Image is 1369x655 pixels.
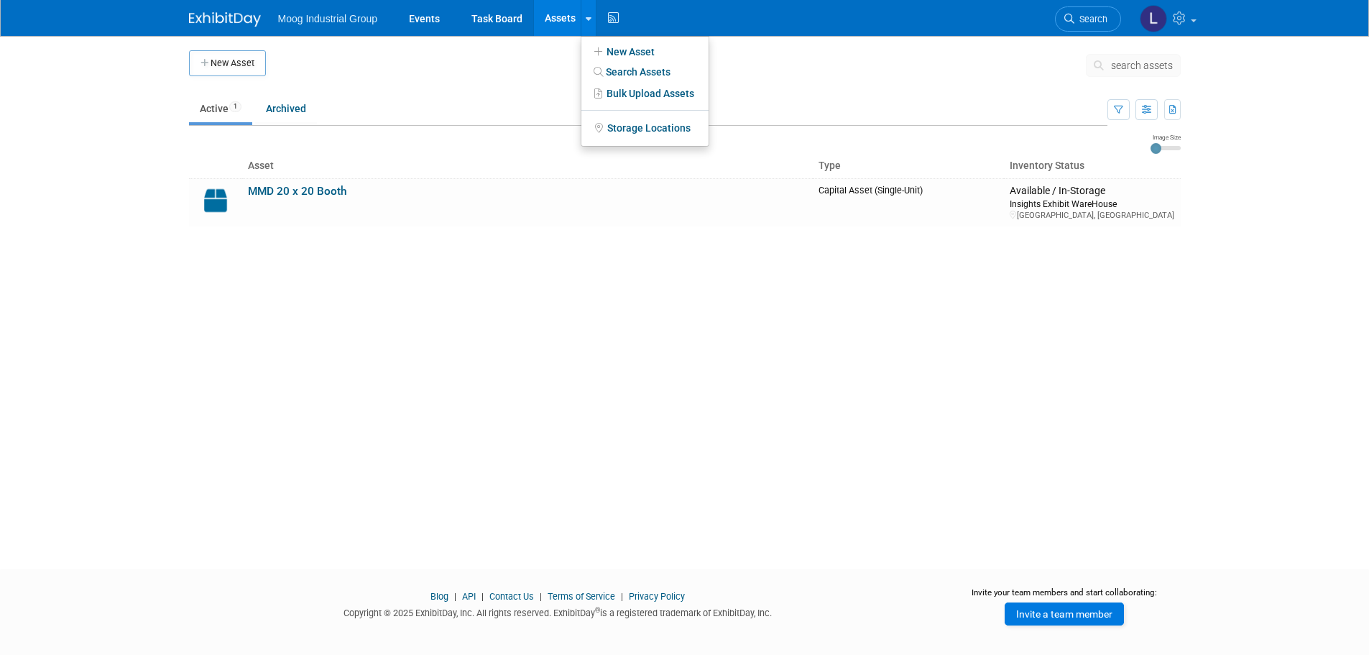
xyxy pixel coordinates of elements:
[242,154,813,178] th: Asset
[255,95,317,122] a: Archived
[1111,60,1173,71] span: search assets
[629,591,685,602] a: Privacy Policy
[949,587,1181,608] div: Invite your team members and start collaborating:
[1055,6,1121,32] a: Search
[1010,198,1174,210] div: Insights Exhibit WareHouse
[451,591,460,602] span: |
[189,50,266,76] button: New Asset
[1074,14,1107,24] span: Search
[1151,133,1181,142] div: Image Size
[1010,210,1174,221] div: [GEOGRAPHIC_DATA], [GEOGRAPHIC_DATA]
[1005,603,1124,626] a: Invite a team member
[1010,185,1174,198] div: Available / In-Storage
[1086,54,1181,77] button: search assets
[617,591,627,602] span: |
[581,42,709,62] a: New Asset
[581,116,709,139] a: Storage Locations
[189,12,261,27] img: ExhibitDay
[489,591,534,602] a: Contact Us
[189,95,252,122] a: Active1
[189,603,928,620] div: Copyright © 2025 ExhibitDay, Inc. All rights reserved. ExhibitDay is a registered trademark of Ex...
[813,154,1004,178] th: Type
[248,185,347,198] a: MMD 20 x 20 Booth
[229,101,241,112] span: 1
[195,185,236,216] img: Capital-Asset-Icon-2.png
[462,591,476,602] a: API
[1140,5,1167,32] img: Laura Reilly
[581,62,709,82] a: Search Assets
[430,591,448,602] a: Blog
[536,591,545,602] span: |
[548,591,615,602] a: Terms of Service
[478,591,487,602] span: |
[595,606,600,614] sup: ®
[581,82,709,105] a: Bulk Upload Assets
[278,13,378,24] span: Moog Industrial Group
[813,178,1004,226] td: Capital Asset (Single-Unit)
